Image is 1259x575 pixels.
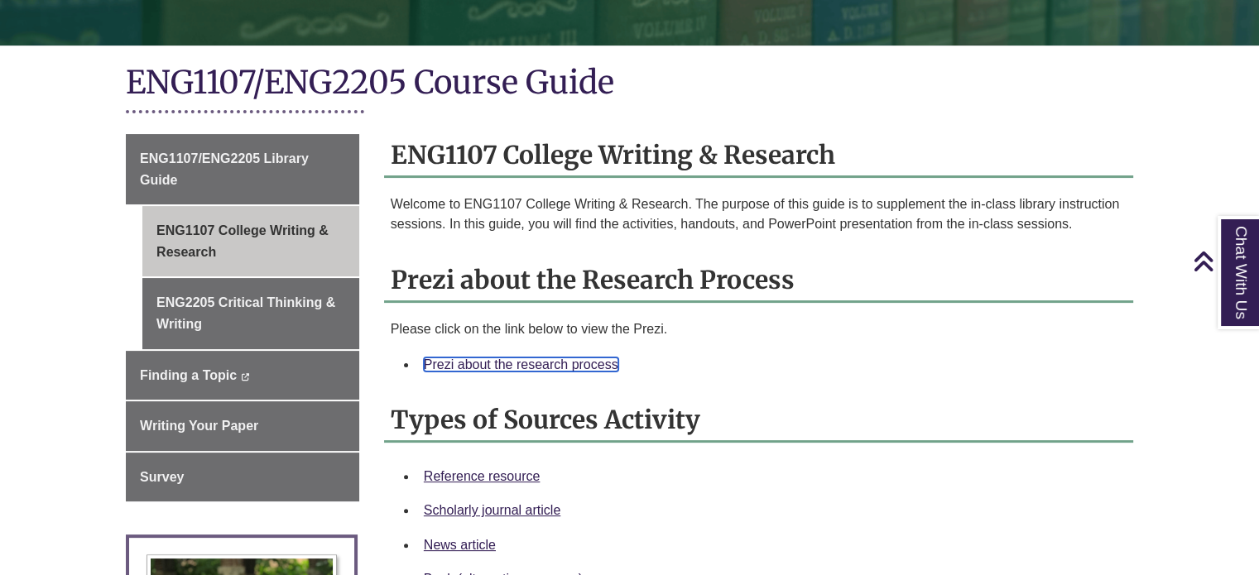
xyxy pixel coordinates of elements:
a: Back to Top [1193,250,1255,272]
a: Reference resource [424,469,541,483]
div: Guide Page Menu [126,134,359,501]
a: ENG2205 Critical Thinking & Writing [142,278,359,348]
a: Prezi about the research process [424,357,618,371]
span: ENG1107/ENG2205 Library Guide [140,151,309,187]
p: Please click on the link below to view the Prezi. [391,319,1127,339]
span: Writing Your Paper [140,419,258,433]
i: This link opens in a new window [241,373,250,381]
span: Survey [140,470,184,484]
a: ENG1107 College Writing & Research [142,206,359,276]
a: Scholarly journal article [424,503,560,517]
p: Welcome to ENG1107 College Writing & Research. The purpose of this guide is to supplement the in-... [391,194,1127,234]
a: Survey [126,453,359,502]
a: ENG1107/ENG2205 Library Guide [126,134,359,204]
a: Writing Your Paper [126,401,359,451]
a: Finding a Topic [126,351,359,400]
a: News article [424,538,496,552]
span: Finding a Topic [140,368,237,382]
h2: Types of Sources Activity [384,399,1133,443]
h1: ENG1107/ENG2205 Course Guide [126,62,1133,106]
h2: Prezi about the Research Process [384,259,1133,303]
h2: ENG1107 College Writing & Research [384,134,1133,178]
